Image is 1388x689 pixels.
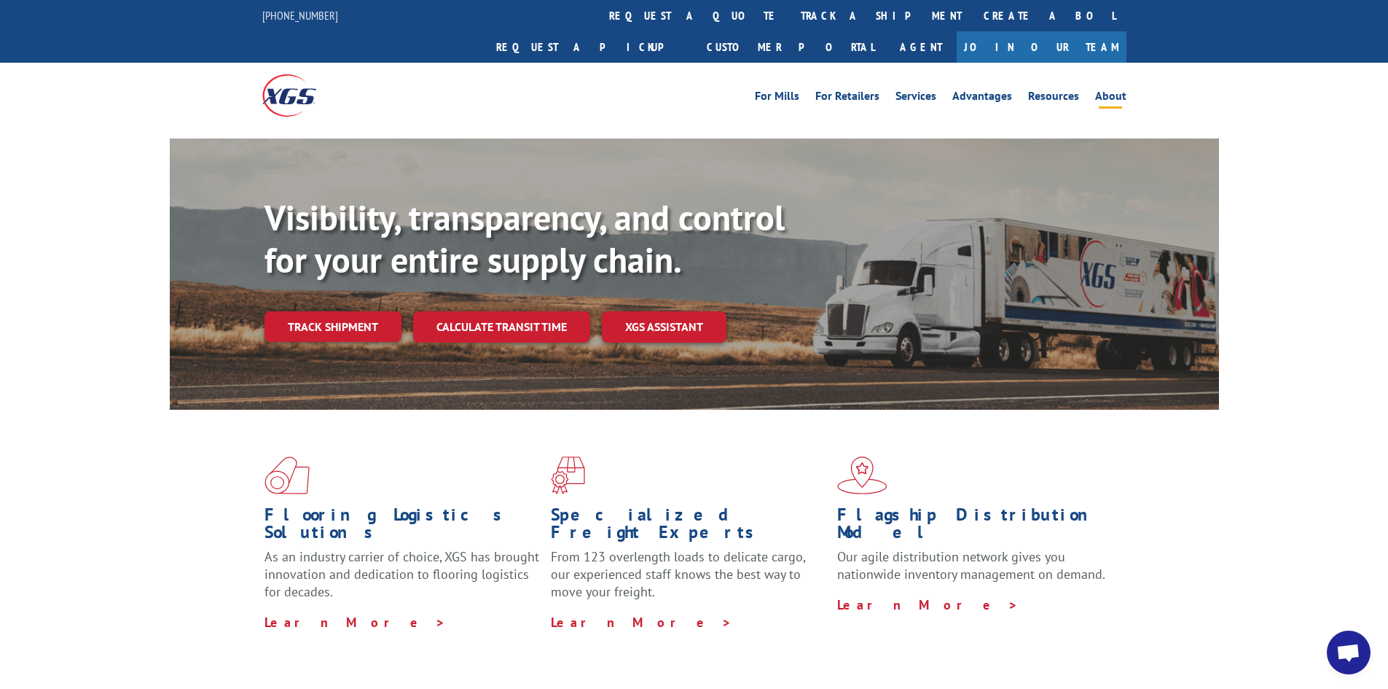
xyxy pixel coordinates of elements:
[264,506,540,548] h1: Flooring Logistics Solutions
[837,596,1019,613] a: Learn More >
[837,548,1105,583] span: Our agile distribution network gives you nationwide inventory management on demand.
[485,31,696,63] a: Request a pickup
[696,31,885,63] a: Customer Portal
[602,311,726,343] a: XGS ASSISTANT
[264,614,446,631] a: Learn More >
[551,548,826,613] p: From 123 overlength loads to delicate cargo, our experienced staff knows the best way to move you...
[837,456,887,494] img: xgs-icon-flagship-distribution-model-red
[957,31,1126,63] a: Join Our Team
[551,506,826,548] h1: Specialized Freight Experts
[755,90,799,106] a: For Mills
[885,31,957,63] a: Agent
[551,456,585,494] img: xgs-icon-focused-on-flooring-red
[1028,90,1079,106] a: Resources
[1095,90,1126,106] a: About
[264,456,310,494] img: xgs-icon-total-supply-chain-intelligence-red
[264,311,401,342] a: Track shipment
[895,90,936,106] a: Services
[551,614,732,631] a: Learn More >
[952,90,1012,106] a: Advantages
[413,311,590,343] a: Calculate transit time
[837,506,1113,548] h1: Flagship Distribution Model
[264,195,785,282] b: Visibility, transparency, and control for your entire supply chain.
[262,8,338,23] a: [PHONE_NUMBER]
[264,548,539,600] span: As an industry carrier of choice, XGS has brought innovation and dedication to flooring logistics...
[815,90,879,106] a: For Retailers
[1327,631,1371,674] div: Open chat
